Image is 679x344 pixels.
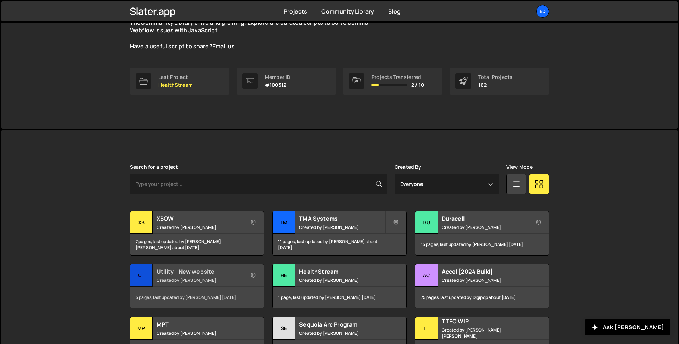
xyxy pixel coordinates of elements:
[130,164,178,170] label: Search for a project
[415,211,438,234] div: Du
[157,224,242,230] small: Created by [PERSON_NAME]
[536,5,549,18] a: Ed
[415,264,549,308] a: Ac Accel [2024 Build] Created by [PERSON_NAME] 75 pages, last updated by Digipop about [DATE]
[273,317,295,340] div: Se
[273,211,295,234] div: TM
[585,319,670,335] button: Ask [PERSON_NAME]
[130,264,153,287] div: Ut
[299,277,385,283] small: Created by [PERSON_NAME]
[157,330,242,336] small: Created by [PERSON_NAME]
[273,287,406,308] div: 1 page, last updated by [PERSON_NAME] [DATE]
[442,215,527,222] h2: Duracell
[157,321,242,328] h2: MPT
[299,330,385,336] small: Created by [PERSON_NAME]
[411,82,424,88] span: 2 / 10
[158,82,193,88] p: HealthStream
[506,164,533,170] label: View Mode
[284,7,307,15] a: Projects
[158,74,193,80] div: Last Project
[442,327,527,339] small: Created by [PERSON_NAME] [PERSON_NAME]
[299,268,385,275] h2: HealthStream
[415,234,549,255] div: 15 pages, last updated by [PERSON_NAME] [DATE]
[130,68,229,95] a: Last Project HealthStream
[265,82,290,88] p: #100312
[442,224,527,230] small: Created by [PERSON_NAME]
[130,317,153,340] div: MP
[388,7,401,15] a: Blog
[395,164,422,170] label: Created By
[442,268,527,275] h2: Accel [2024 Build]
[130,264,264,308] a: Ut Utility - New website Created by [PERSON_NAME] 5 pages, last updated by [PERSON_NAME] [DATE]
[299,215,385,222] h2: TMA Systems
[371,74,424,80] div: Projects Transferred
[442,277,527,283] small: Created by [PERSON_NAME]
[415,317,438,340] div: TT
[130,211,153,234] div: XB
[130,234,264,255] div: 7 pages, last updated by [PERSON_NAME] [PERSON_NAME] about [DATE]
[212,42,235,50] a: Email us
[157,277,242,283] small: Created by [PERSON_NAME]
[442,317,527,325] h2: TTEC WIP
[415,287,549,308] div: 75 pages, last updated by Digipop about [DATE]
[321,7,374,15] a: Community Library
[478,82,512,88] p: 162
[273,264,295,287] div: He
[130,174,387,194] input: Type your project...
[130,287,264,308] div: 5 pages, last updated by [PERSON_NAME] [DATE]
[272,264,406,308] a: He HealthStream Created by [PERSON_NAME] 1 page, last updated by [PERSON_NAME] [DATE]
[415,211,549,256] a: Du Duracell Created by [PERSON_NAME] 15 pages, last updated by [PERSON_NAME] [DATE]
[299,321,385,328] h2: Sequoia Arc Program
[272,211,406,256] a: TM TMA Systems Created by [PERSON_NAME] 11 pages, last updated by [PERSON_NAME] about [DATE]
[130,211,264,256] a: XB XBOW Created by [PERSON_NAME] 7 pages, last updated by [PERSON_NAME] [PERSON_NAME] about [DATE]
[415,264,438,287] div: Ac
[478,74,512,80] div: Total Projects
[273,234,406,255] div: 11 pages, last updated by [PERSON_NAME] about [DATE]
[157,215,242,222] h2: XBOW
[157,268,242,275] h2: Utility - New website
[265,74,290,80] div: Member ID
[299,224,385,230] small: Created by [PERSON_NAME]
[130,18,386,50] p: The is live and growing. Explore the curated scripts to solve common Webflow issues with JavaScri...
